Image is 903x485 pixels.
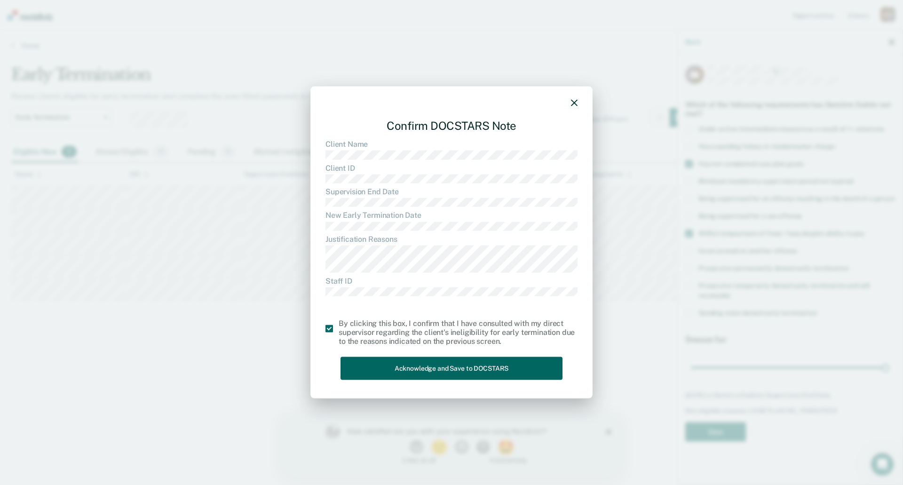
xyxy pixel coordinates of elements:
img: Profile image for Kim [41,9,56,24]
div: By clicking this box, I confirm that I have consulted with my direct supervisor regarding the cli... [339,319,578,346]
button: 3 [171,25,188,40]
button: Acknowledge and Save to DOCSTARS [341,357,562,380]
button: 2 [147,25,166,40]
dt: Client Name [325,140,578,149]
dt: New Early Termination Date [325,211,578,220]
div: 5 - Extremely [206,42,295,48]
div: Close survey [323,14,328,20]
div: 1 - Not at all [64,42,153,48]
div: How satisfied are you with your experience using Recidiviz? [64,12,281,21]
dt: Client ID [325,163,578,172]
button: 1 [126,25,143,40]
button: 4 [193,25,209,40]
div: Confirm DOCSTARS Note [325,111,578,140]
dt: Supervision End Date [325,187,578,196]
dt: Justification Reasons [325,234,578,243]
button: 5 [214,25,233,40]
dt: Staff ID [325,276,578,285]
